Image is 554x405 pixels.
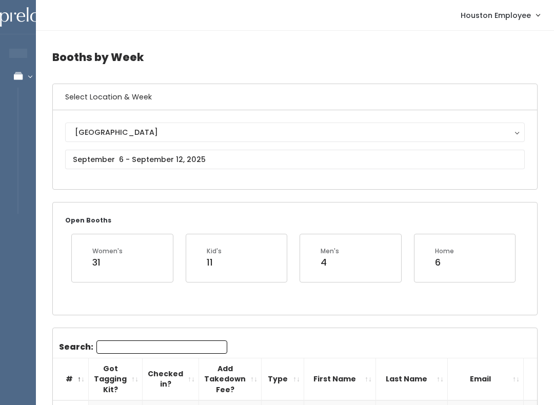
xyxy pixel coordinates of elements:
[304,358,376,400] th: First Name: activate to sort column ascending
[207,247,222,256] div: Kid's
[461,10,531,21] span: Houston Employee
[96,340,227,354] input: Search:
[143,358,199,400] th: Checked in?: activate to sort column ascending
[53,84,537,110] h6: Select Location & Week
[321,256,339,269] div: 4
[435,256,454,269] div: 6
[65,123,525,142] button: [GEOGRAPHIC_DATA]
[321,247,339,256] div: Men's
[448,358,524,400] th: Email: activate to sort column ascending
[59,340,227,354] label: Search:
[52,43,538,71] h4: Booths by Week
[53,358,89,400] th: #: activate to sort column descending
[92,247,123,256] div: Women's
[435,247,454,256] div: Home
[89,358,143,400] th: Got Tagging Kit?: activate to sort column ascending
[207,256,222,269] div: 11
[92,256,123,269] div: 31
[450,4,550,26] a: Houston Employee
[376,358,448,400] th: Last Name: activate to sort column ascending
[75,127,515,138] div: [GEOGRAPHIC_DATA]
[65,216,111,225] small: Open Booths
[262,358,304,400] th: Type: activate to sort column ascending
[65,150,525,169] input: September 6 - September 12, 2025
[199,358,262,400] th: Add Takedown Fee?: activate to sort column ascending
